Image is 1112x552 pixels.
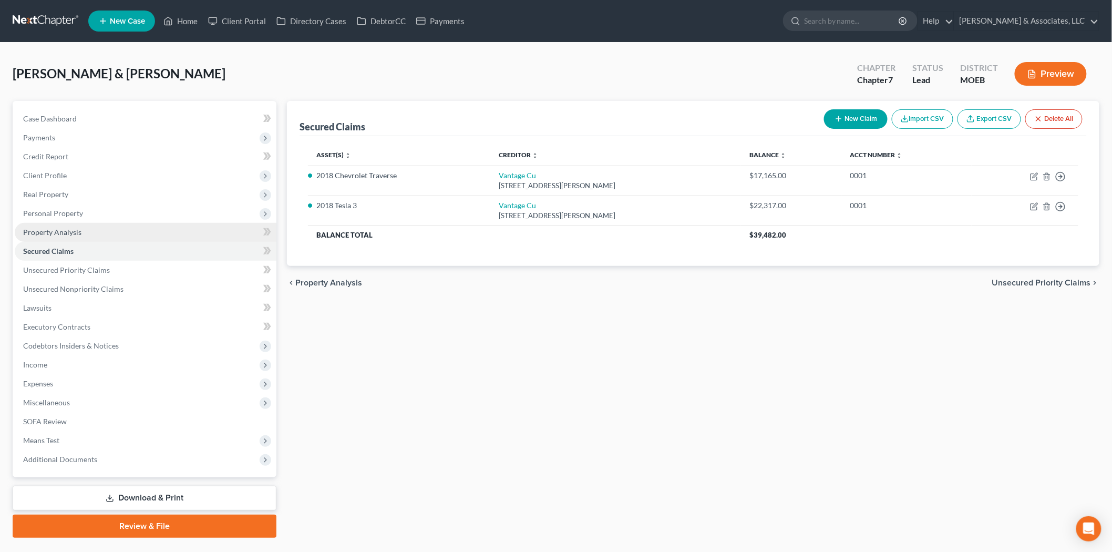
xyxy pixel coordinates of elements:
[23,152,68,161] span: Credit Report
[499,181,733,191] div: [STREET_ADDRESS][PERSON_NAME]
[15,299,276,318] a: Lawsuits
[15,261,276,280] a: Unsecured Priority Claims
[23,379,53,388] span: Expenses
[271,12,352,30] a: Directory Cases
[287,279,362,287] button: chevron_left Property Analysis
[15,242,276,261] a: Secured Claims
[23,247,74,255] span: Secured Claims
[23,436,59,445] span: Means Test
[13,66,225,81] span: [PERSON_NAME] & [PERSON_NAME]
[23,455,97,464] span: Additional Documents
[110,17,145,25] span: New Case
[749,151,786,159] a: Balance unfold_more
[749,231,786,239] span: $39,482.00
[992,279,1099,287] button: Unsecured Priority Claims chevron_right
[158,12,203,30] a: Home
[960,62,998,74] div: District
[316,200,482,211] li: 2018 Tesla 3
[23,360,47,369] span: Income
[23,322,90,331] span: Executory Contracts
[749,170,833,181] div: $17,165.00
[23,190,68,199] span: Real Property
[203,12,271,30] a: Client Portal
[850,200,963,211] div: 0001
[954,12,1099,30] a: [PERSON_NAME] & Associates, LLC
[992,279,1091,287] span: Unsecured Priority Claims
[15,223,276,242] a: Property Analysis
[15,109,276,128] a: Case Dashboard
[23,133,55,142] span: Payments
[345,152,351,159] i: unfold_more
[918,12,953,30] a: Help
[15,412,276,431] a: SOFA Review
[23,265,110,274] span: Unsecured Priority Claims
[1076,516,1101,541] div: Open Intercom Messenger
[824,109,888,129] button: New Claim
[499,171,536,180] a: Vantage Cu
[23,171,67,180] span: Client Profile
[857,74,895,86] div: Chapter
[896,152,902,159] i: unfold_more
[15,318,276,336] a: Executory Contracts
[23,284,123,293] span: Unsecured Nonpriority Claims
[411,12,470,30] a: Payments
[857,62,895,74] div: Chapter
[23,209,83,218] span: Personal Property
[13,486,276,510] a: Download & Print
[850,151,902,159] a: Acct Number unfold_more
[912,74,943,86] div: Lead
[1025,109,1083,129] button: Delete All
[912,62,943,74] div: Status
[352,12,411,30] a: DebtorCC
[23,398,70,407] span: Miscellaneous
[532,152,538,159] i: unfold_more
[499,211,733,221] div: [STREET_ADDRESS][PERSON_NAME]
[295,279,362,287] span: Property Analysis
[850,170,963,181] div: 0001
[15,280,276,299] a: Unsecured Nonpriority Claims
[23,303,52,312] span: Lawsuits
[1015,62,1087,86] button: Preview
[23,114,77,123] span: Case Dashboard
[23,341,119,350] span: Codebtors Insiders & Notices
[23,417,67,426] span: SOFA Review
[749,200,833,211] div: $22,317.00
[287,279,295,287] i: chevron_left
[888,75,893,85] span: 7
[316,170,482,181] li: 2018 Chevrolet Traverse
[499,151,538,159] a: Creditor unfold_more
[15,147,276,166] a: Credit Report
[300,120,365,133] div: Secured Claims
[957,109,1021,129] a: Export CSV
[960,74,998,86] div: MOEB
[780,152,786,159] i: unfold_more
[804,11,900,30] input: Search by name...
[308,226,741,244] th: Balance Total
[316,151,351,159] a: Asset(s) unfold_more
[13,515,276,538] a: Review & File
[1091,279,1099,287] i: chevron_right
[892,109,953,129] button: Import CSV
[23,228,81,237] span: Property Analysis
[499,201,536,210] a: Vantage Cu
